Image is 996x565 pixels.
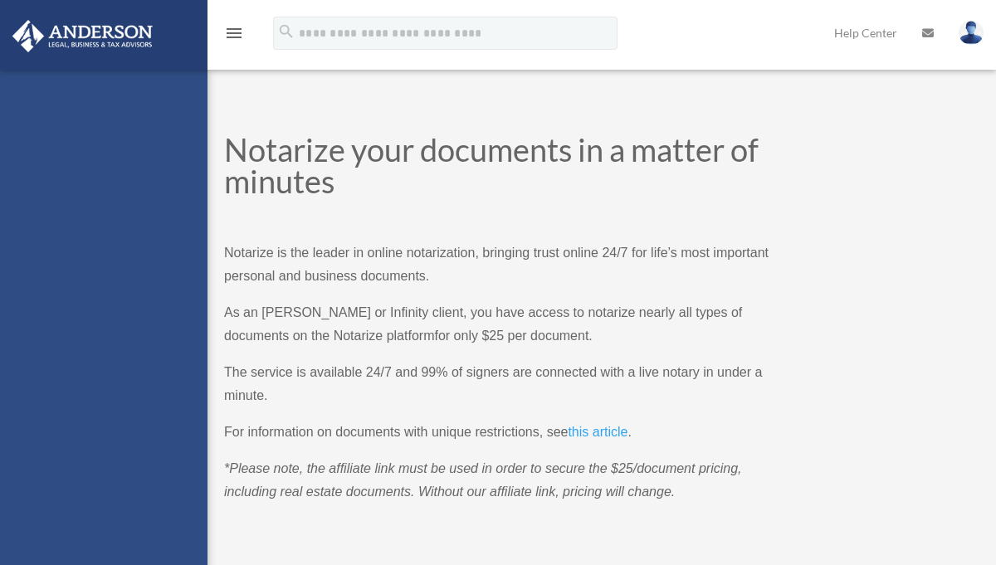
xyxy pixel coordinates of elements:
[627,425,631,439] span: .
[959,21,984,45] img: User Pic
[7,20,158,52] img: Anderson Advisors Platinum Portal
[224,246,769,283] span: Notarize is the leader in online notarization, bringing trust online 24/7 for life’s most importa...
[277,22,295,41] i: search
[224,134,777,205] h1: Notarize your documents in a matter of minutes
[224,305,742,343] span: As an [PERSON_NAME] or Infinity client, you have access to notarize nearly all types of documents...
[434,329,592,343] span: for only $25 per document.
[568,425,627,439] span: this article
[224,425,568,439] span: For information on documents with unique restrictions, see
[568,425,627,447] a: this article
[224,29,244,43] a: menu
[224,461,741,499] span: *Please note, the affiliate link must be used in order to secure the $25/document pricing, includ...
[224,365,762,402] span: The service is available 24/7 and 99% of signers are connected with a live notary in under a minute.
[224,23,244,43] i: menu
